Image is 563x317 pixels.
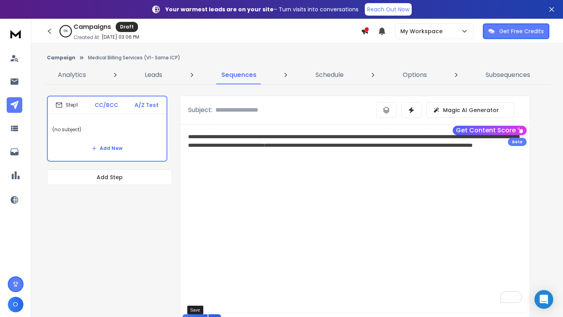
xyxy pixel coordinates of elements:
[47,55,75,61] button: Campaign
[453,126,527,135] button: Get Content Score
[140,66,167,84] a: Leads
[165,5,274,13] strong: Your warmest leads are on your site
[180,125,530,311] div: To enrich screen reader interactions, please activate Accessibility in Grammarly extension settings
[74,34,100,41] p: Created At:
[52,119,162,141] p: (no subject)
[102,34,139,40] p: [DATE] 03:06 PM
[443,106,499,114] p: Magic AI Generator
[398,66,432,84] a: Options
[58,70,86,80] p: Analytics
[187,306,203,314] div: Save
[508,138,527,146] div: Beta
[217,66,261,84] a: Sequences
[8,297,23,312] button: O
[486,70,530,80] p: Subsequences
[426,102,514,118] button: Magic AI Generator
[145,70,162,80] p: Leads
[499,27,544,35] p: Get Free Credits
[64,29,68,34] p: 0 %
[74,22,111,32] h1: Campaigns
[53,66,91,84] a: Analytics
[116,22,138,32] div: Draft
[47,169,172,185] button: Add Step
[86,141,129,156] button: Add New
[400,27,446,35] p: My Workspace
[165,5,359,13] p: – Turn visits into conversations
[483,23,549,39] button: Get Free Credits
[481,66,535,84] a: Subsequences
[188,105,212,115] p: Subject:
[95,101,118,109] p: CC/BCC
[88,55,180,61] p: Medical Billing Services (V1- Same ICP)
[367,5,409,13] p: Reach Out Now
[47,96,167,162] li: Step1CC/BCCA/Z Test(no subject)Add New
[221,70,256,80] p: Sequences
[134,101,159,109] p: A/Z Test
[534,290,553,309] div: Open Intercom Messenger
[403,70,427,80] p: Options
[56,102,78,109] div: Step 1
[316,70,344,80] p: Schedule
[365,3,412,16] a: Reach Out Now
[311,66,348,84] a: Schedule
[8,27,23,41] img: logo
